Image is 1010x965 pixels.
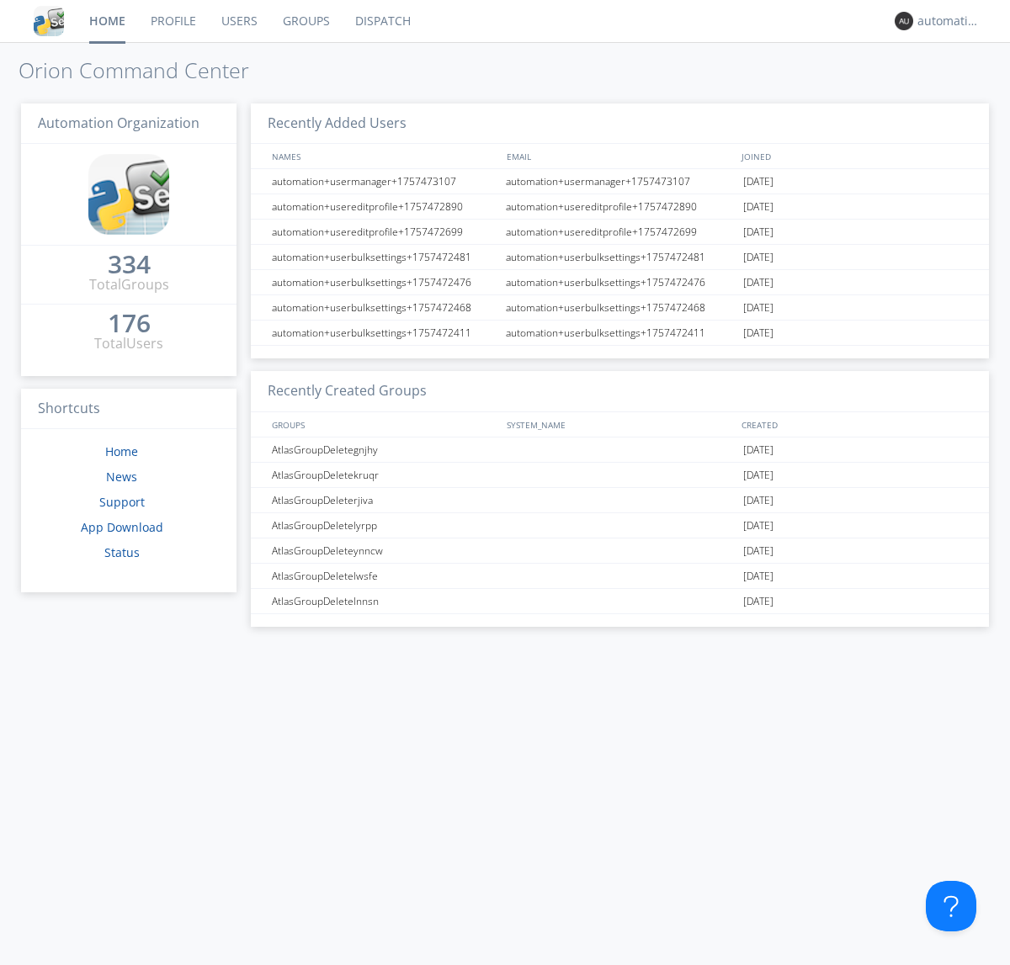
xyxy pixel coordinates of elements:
[251,564,989,589] a: AtlasGroupDeletelwsfe[DATE]
[268,463,501,487] div: AtlasGroupDeletekruqr
[743,538,773,564] span: [DATE]
[917,13,981,29] div: automation+atlas0011
[104,544,140,560] a: Status
[743,513,773,538] span: [DATE]
[251,371,989,412] h3: Recently Created Groups
[268,564,501,588] div: AtlasGroupDeletelwsfe
[251,488,989,513] a: AtlasGroupDeleterjiva[DATE]
[251,463,989,488] a: AtlasGroupDeletekruqr[DATE]
[108,256,151,273] div: 334
[108,315,151,331] div: 176
[268,245,501,269] div: automation+userbulksettings+1757472481
[268,270,501,294] div: automation+userbulksettings+1757472476
[502,245,739,269] div: automation+userbulksettings+1757472481
[251,103,989,145] h3: Recently Added Users
[108,315,151,334] a: 176
[21,389,237,430] h3: Shortcuts
[737,144,973,168] div: JOINED
[81,519,163,535] a: App Download
[743,488,773,513] span: [DATE]
[743,321,773,346] span: [DATE]
[251,270,989,295] a: automation+userbulksettings+1757472476automation+userbulksettings+1757472476[DATE]
[743,270,773,295] span: [DATE]
[502,169,739,194] div: automation+usermanager+1757473107
[268,513,501,538] div: AtlasGroupDeletelyrpp
[743,245,773,270] span: [DATE]
[251,169,989,194] a: automation+usermanager+1757473107automation+usermanager+1757473107[DATE]
[89,275,169,294] div: Total Groups
[268,437,501,462] div: AtlasGroupDeletegnjhy
[502,295,739,320] div: automation+userbulksettings+1757472468
[743,220,773,245] span: [DATE]
[502,412,737,437] div: SYSTEM_NAME
[251,245,989,270] a: automation+userbulksettings+1757472481automation+userbulksettings+1757472481[DATE]
[268,220,501,244] div: automation+usereditprofile+1757472699
[502,194,739,219] div: automation+usereditprofile+1757472890
[743,437,773,463] span: [DATE]
[88,154,169,235] img: cddb5a64eb264b2086981ab96f4c1ba7
[99,494,145,510] a: Support
[268,144,498,168] div: NAMES
[502,144,737,168] div: EMAIL
[502,220,739,244] div: automation+usereditprofile+1757472699
[251,321,989,346] a: automation+userbulksettings+1757472411automation+userbulksettings+1757472411[DATE]
[743,295,773,321] span: [DATE]
[895,12,913,30] img: 373638.png
[502,270,739,294] div: automation+userbulksettings+1757472476
[268,538,501,563] div: AtlasGroupDeleteynncw
[743,463,773,488] span: [DATE]
[743,194,773,220] span: [DATE]
[268,589,501,613] div: AtlasGroupDeletelnnsn
[251,295,989,321] a: automation+userbulksettings+1757472468automation+userbulksettings+1757472468[DATE]
[743,589,773,614] span: [DATE]
[106,469,137,485] a: News
[268,488,501,512] div: AtlasGroupDeleterjiva
[94,334,163,353] div: Total Users
[251,194,989,220] a: automation+usereditprofile+1757472890automation+usereditprofile+1757472890[DATE]
[502,321,739,345] div: automation+userbulksettings+1757472411
[268,321,501,345] div: automation+userbulksettings+1757472411
[268,295,501,320] div: automation+userbulksettings+1757472468
[251,220,989,245] a: automation+usereditprofile+1757472699automation+usereditprofile+1757472699[DATE]
[268,169,501,194] div: automation+usermanager+1757473107
[737,412,973,437] div: CREATED
[251,513,989,538] a: AtlasGroupDeletelyrpp[DATE]
[743,169,773,194] span: [DATE]
[926,881,976,931] iframe: Toggle Customer Support
[34,6,64,36] img: cddb5a64eb264b2086981ab96f4c1ba7
[743,564,773,589] span: [DATE]
[251,538,989,564] a: AtlasGroupDeleteynncw[DATE]
[251,437,989,463] a: AtlasGroupDeletegnjhy[DATE]
[268,194,501,219] div: automation+usereditprofile+1757472890
[108,256,151,275] a: 334
[38,114,199,132] span: Automation Organization
[105,443,138,459] a: Home
[268,412,498,437] div: GROUPS
[251,589,989,614] a: AtlasGroupDeletelnnsn[DATE]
